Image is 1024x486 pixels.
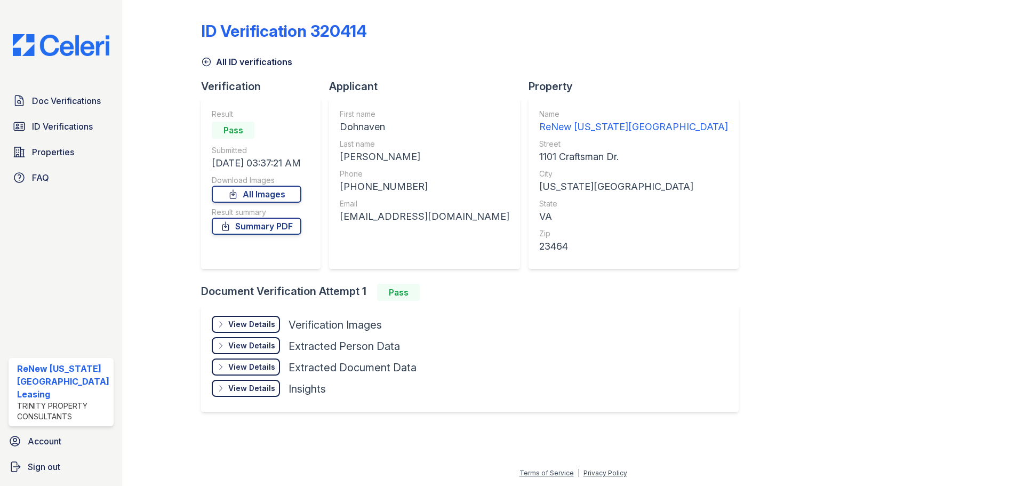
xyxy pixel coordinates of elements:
[583,469,627,477] a: Privacy Policy
[201,79,329,94] div: Verification
[28,435,61,448] span: Account
[212,109,301,119] div: Result
[9,167,114,188] a: FAQ
[32,171,49,184] span: FAQ
[228,362,275,372] div: View Details
[201,284,747,301] div: Document Verification Attempt 1
[228,340,275,351] div: View Details
[539,169,728,179] div: City
[28,460,60,473] span: Sign out
[539,239,728,254] div: 23464
[212,122,254,139] div: Pass
[212,218,301,235] a: Summary PDF
[329,79,529,94] div: Applicant
[212,207,301,218] div: Result summary
[340,149,509,164] div: [PERSON_NAME]
[17,401,109,422] div: Trinity Property Consultants
[979,443,1013,475] iframe: chat widget
[228,383,275,394] div: View Details
[340,169,509,179] div: Phone
[539,228,728,239] div: Zip
[539,139,728,149] div: Street
[340,139,509,149] div: Last name
[212,145,301,156] div: Submitted
[539,209,728,224] div: VA
[228,319,275,330] div: View Details
[340,209,509,224] div: [EMAIL_ADDRESS][DOMAIN_NAME]
[32,146,74,158] span: Properties
[212,186,301,203] a: All Images
[340,119,509,134] div: Dohnaven
[539,198,728,209] div: State
[340,109,509,119] div: First name
[9,90,114,111] a: Doc Verifications
[519,469,574,477] a: Terms of Service
[201,55,292,68] a: All ID verifications
[17,362,109,401] div: ReNew [US_STATE][GEOGRAPHIC_DATA] Leasing
[539,109,728,119] div: Name
[4,34,118,56] img: CE_Logo_Blue-a8612792a0a2168367f1c8372b55b34899dd931a85d93a1a3d3e32e68fde9ad4.png
[4,431,118,452] a: Account
[377,284,420,301] div: Pass
[539,109,728,134] a: Name ReNew [US_STATE][GEOGRAPHIC_DATA]
[212,156,301,171] div: [DATE] 03:37:21 AM
[289,360,417,375] div: Extracted Document Data
[529,79,747,94] div: Property
[340,198,509,209] div: Email
[32,94,101,107] span: Doc Verifications
[212,175,301,186] div: Download Images
[9,141,114,163] a: Properties
[4,456,118,477] a: Sign out
[9,116,114,137] a: ID Verifications
[539,179,728,194] div: [US_STATE][GEOGRAPHIC_DATA]
[289,339,400,354] div: Extracted Person Data
[32,120,93,133] span: ID Verifications
[340,179,509,194] div: [PHONE_NUMBER]
[289,317,382,332] div: Verification Images
[289,381,326,396] div: Insights
[201,21,367,41] div: ID Verification 320414
[539,149,728,164] div: 1101 Craftsman Dr.
[578,469,580,477] div: |
[539,119,728,134] div: ReNew [US_STATE][GEOGRAPHIC_DATA]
